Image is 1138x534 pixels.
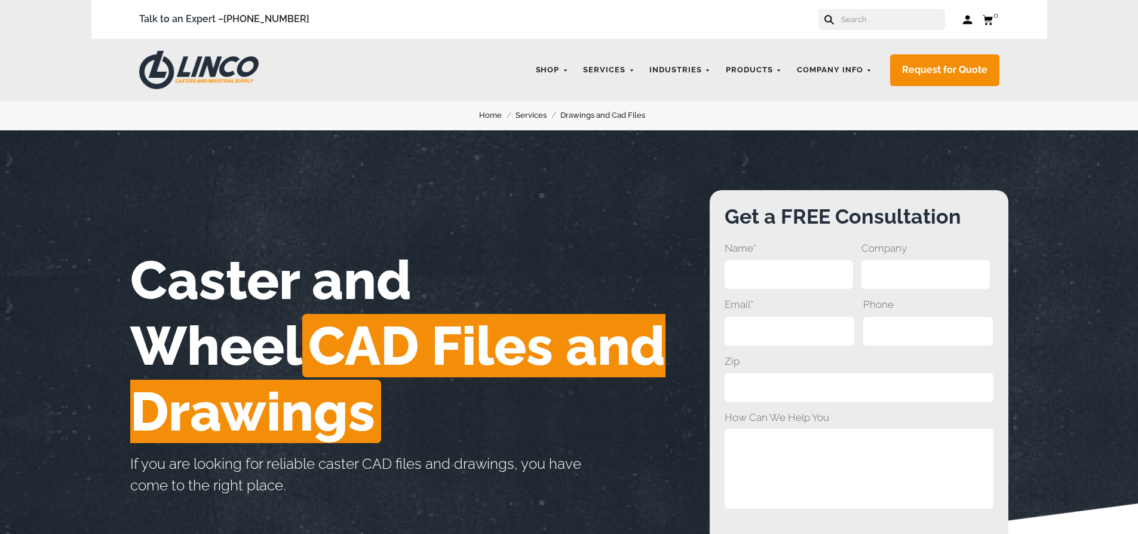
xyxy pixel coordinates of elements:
a: Log in [963,14,973,26]
input: Phone [863,317,993,346]
span: Name* [725,240,853,257]
input: Zip [725,373,993,402]
span: Email* [725,296,855,313]
span: Phone [863,296,993,313]
span: How Can We Help You [725,409,993,426]
span: Zip [725,353,993,370]
a: Home [479,109,516,122]
input: Email* [725,317,855,346]
span: Talk to an Expert – [139,11,309,28]
a: Industries [643,59,717,82]
h3: Get a FREE Consultation [725,205,993,228]
textarea: How Can We Help You [725,429,993,508]
a: Shop [530,59,575,82]
a: 0 [982,12,999,27]
input: Name* [725,260,853,289]
p: If you are looking for reliable caster CAD files and drawings, you have come to the right place. [130,453,614,496]
a: Services [516,109,560,122]
a: Request for Quote [890,54,999,86]
span: 0 [993,11,998,20]
a: Drawings and Cad Files [560,109,659,122]
a: Company Info [791,59,878,82]
input: Company [861,260,990,289]
a: Services [577,59,640,82]
input: Search [840,9,945,30]
a: [PHONE_NUMBER] [223,13,309,25]
span: CAD Files and Drawings [130,314,665,443]
h1: Caster and Wheel [130,247,710,444]
a: Products [720,59,788,82]
img: LINCO CASTERS & INDUSTRIAL SUPPLY [139,51,259,89]
span: Company [861,240,990,257]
